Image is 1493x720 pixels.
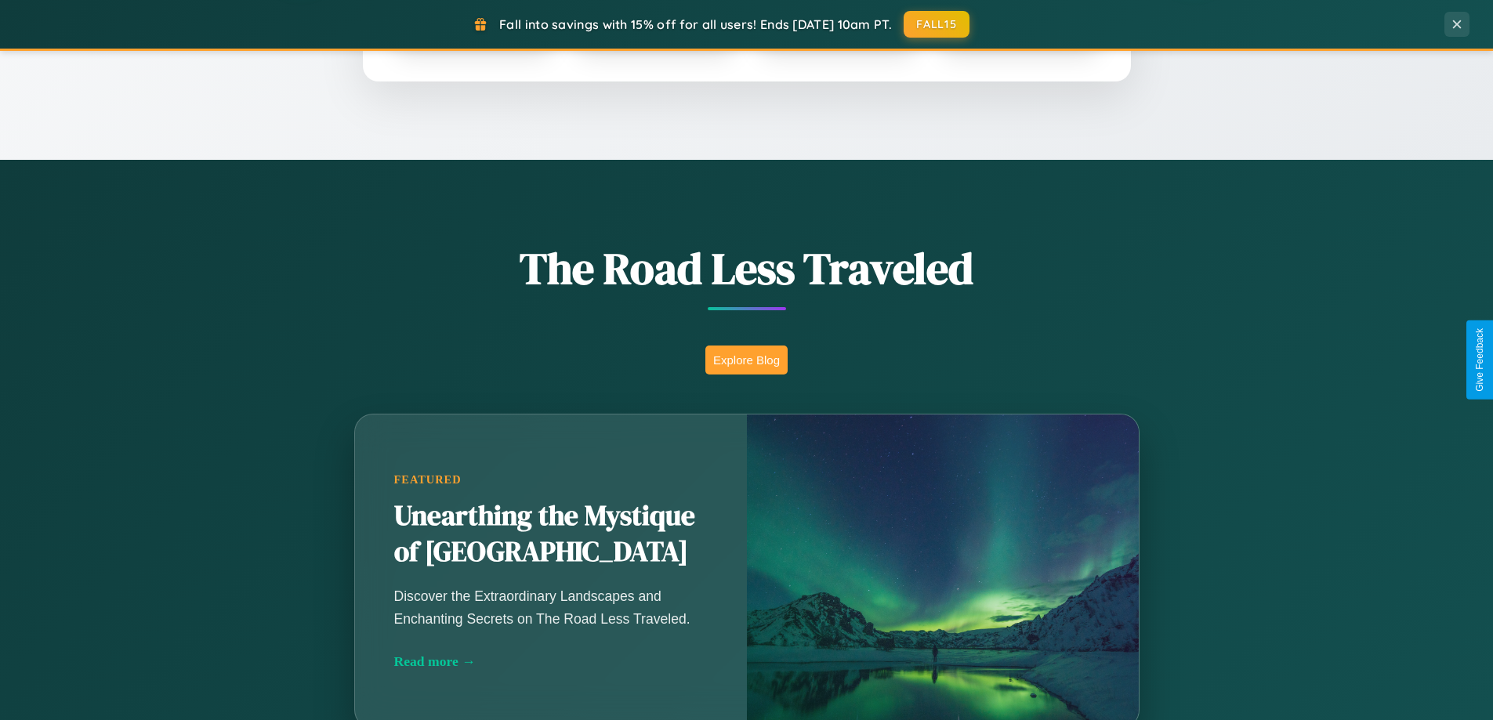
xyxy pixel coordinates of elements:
button: FALL15 [904,11,969,38]
div: Give Feedback [1474,328,1485,392]
span: Fall into savings with 15% off for all users! Ends [DATE] 10am PT. [499,16,892,32]
h1: The Road Less Traveled [277,238,1217,298]
div: Read more → [394,653,708,670]
button: Explore Blog [705,346,788,374]
p: Discover the Extraordinary Landscapes and Enchanting Secrets on The Road Less Traveled. [394,585,708,629]
div: Featured [394,473,708,487]
h2: Unearthing the Mystique of [GEOGRAPHIC_DATA] [394,498,708,570]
